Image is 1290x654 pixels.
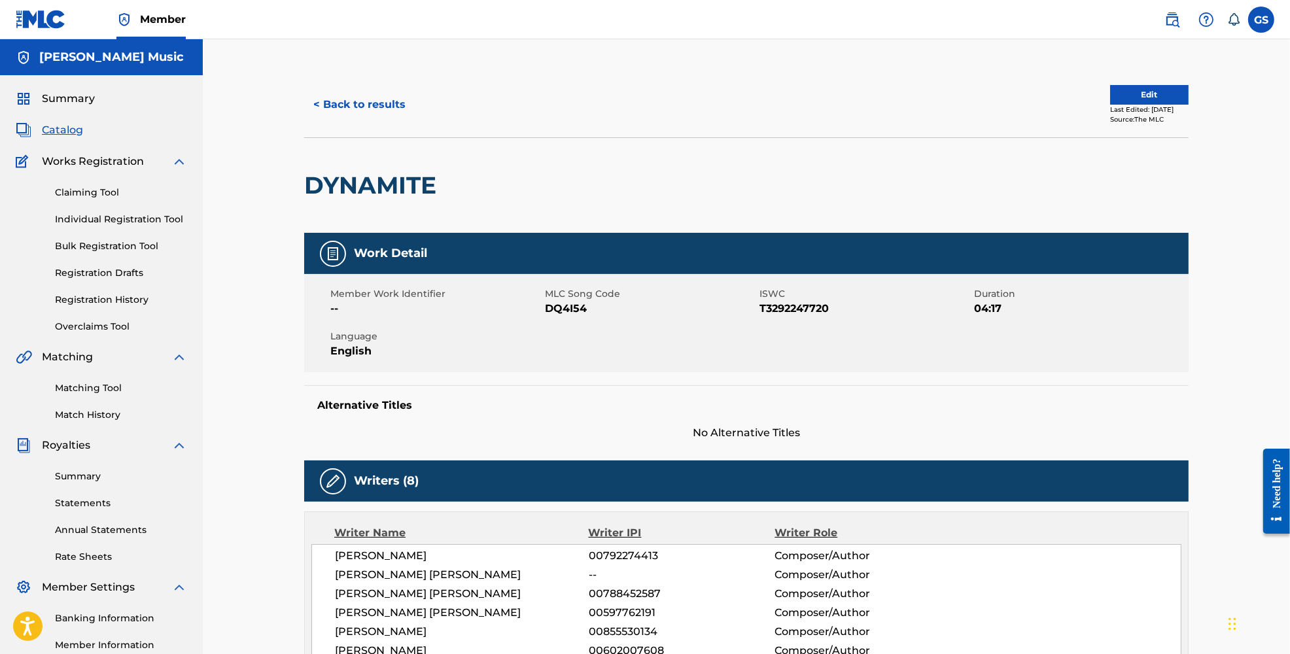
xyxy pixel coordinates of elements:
[116,12,132,27] img: Top Rightsholder
[16,10,66,29] img: MLC Logo
[39,50,184,65] h5: Greg Sanderson Music
[171,579,187,595] img: expand
[589,624,775,640] span: 00855530134
[55,408,187,422] a: Match History
[16,154,33,169] img: Works Registration
[55,638,187,652] a: Member Information
[16,122,31,138] img: Catalog
[16,122,83,138] a: CatalogCatalog
[55,496,187,510] a: Statements
[330,343,542,359] span: English
[330,330,542,343] span: Language
[171,349,187,365] img: expand
[55,381,187,395] a: Matching Tool
[1253,439,1290,544] iframe: Resource Center
[304,425,1189,441] span: No Alternative Titles
[317,399,1176,412] h5: Alternative Titles
[55,523,187,537] a: Annual Statements
[1227,13,1240,26] div: Notifications
[1193,7,1219,33] div: Help
[354,473,419,489] h5: Writers (8)
[42,154,144,169] span: Works Registration
[775,586,944,602] span: Composer/Author
[1225,591,1290,654] iframe: Chat Widget
[55,266,187,280] a: Registration Drafts
[545,287,756,301] span: MLC Song Code
[335,605,589,621] span: [PERSON_NAME] [PERSON_NAME]
[775,624,944,640] span: Composer/Author
[325,473,341,489] img: Writers
[335,586,589,602] span: [PERSON_NAME] [PERSON_NAME]
[545,301,756,317] span: DQ4I54
[55,550,187,564] a: Rate Sheets
[1110,105,1189,114] div: Last Edited: [DATE]
[330,287,542,301] span: Member Work Identifier
[589,605,775,621] span: 00597762191
[589,525,775,541] div: Writer IPI
[42,579,135,595] span: Member Settings
[589,586,775,602] span: 00788452587
[55,293,187,307] a: Registration History
[775,605,944,621] span: Composer/Author
[16,438,31,453] img: Royalties
[1229,604,1236,644] div: Drag
[55,186,187,199] a: Claiming Tool
[16,50,31,65] img: Accounts
[974,287,1185,301] span: Duration
[16,91,31,107] img: Summary
[140,12,186,27] span: Member
[16,349,32,365] img: Matching
[1110,85,1189,105] button: Edit
[55,320,187,334] a: Overclaims Tool
[335,548,589,564] span: [PERSON_NAME]
[304,171,443,200] h2: DYNAMITE
[974,301,1185,317] span: 04:17
[42,349,93,365] span: Matching
[1198,12,1214,27] img: help
[16,91,95,107] a: SummarySummary
[1248,7,1274,33] div: User Menu
[304,88,415,121] button: < Back to results
[335,624,589,640] span: [PERSON_NAME]
[1164,12,1180,27] img: search
[171,154,187,169] img: expand
[330,301,542,317] span: --
[589,548,775,564] span: 00792274413
[16,579,31,595] img: Member Settings
[759,301,971,317] span: T3292247720
[334,525,589,541] div: Writer Name
[354,246,427,261] h5: Work Detail
[1159,7,1185,33] a: Public Search
[55,239,187,253] a: Bulk Registration Tool
[335,567,589,583] span: [PERSON_NAME] [PERSON_NAME]
[589,567,775,583] span: --
[55,213,187,226] a: Individual Registration Tool
[775,525,944,541] div: Writer Role
[1110,114,1189,124] div: Source: The MLC
[42,438,90,453] span: Royalties
[42,91,95,107] span: Summary
[55,611,187,625] a: Banking Information
[775,567,944,583] span: Composer/Author
[171,438,187,453] img: expand
[325,246,341,262] img: Work Detail
[42,122,83,138] span: Catalog
[775,548,944,564] span: Composer/Author
[55,470,187,483] a: Summary
[759,287,971,301] span: ISWC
